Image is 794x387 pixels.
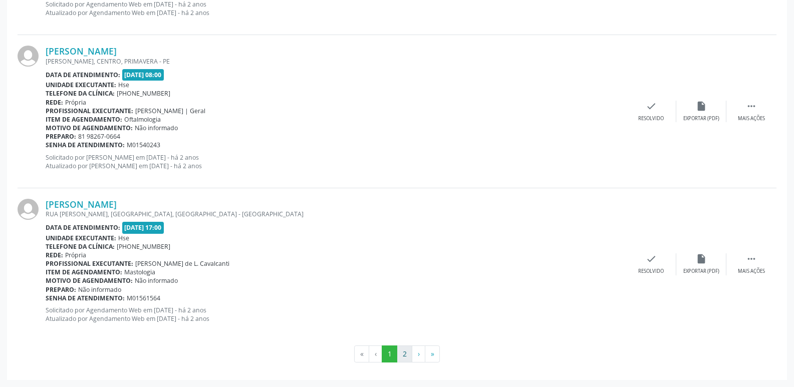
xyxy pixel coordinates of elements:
button: Go to last page [425,345,440,362]
i:  [746,253,757,264]
b: Data de atendimento: [46,223,120,232]
button: Go to page 1 [382,345,397,362]
b: Telefone da clínica: [46,242,115,251]
span: [DATE] 17:00 [122,222,164,233]
div: Mais ações [738,268,765,275]
p: Solicitado por [PERSON_NAME] em [DATE] - há 2 anos Atualizado por [PERSON_NAME] em [DATE] - há 2 ... [46,153,626,170]
div: Mais ações [738,115,765,122]
span: M01561564 [127,294,160,302]
span: Mastologia [124,268,155,276]
i:  [746,101,757,112]
b: Motivo de agendamento: [46,124,133,132]
b: Rede: [46,98,63,107]
span: Não informado [78,285,121,294]
span: [PHONE_NUMBER] [117,89,170,98]
button: Go to next page [412,345,425,362]
a: [PERSON_NAME] [46,199,117,210]
span: Própria [65,251,86,259]
b: Item de agendamento: [46,268,122,276]
span: [PERSON_NAME] de L. Cavalcanti [135,259,229,268]
ul: Pagination [18,345,776,362]
b: Rede: [46,251,63,259]
b: Telefone da clínica: [46,89,115,98]
i: check [646,101,657,112]
span: M01540243 [127,141,160,149]
p: Solicitado por Agendamento Web em [DATE] - há 2 anos Atualizado por Agendamento Web em [DATE] - h... [46,306,626,323]
b: Senha de atendimento: [46,141,125,149]
a: [PERSON_NAME] [46,46,117,57]
span: 81 98267-0664 [78,132,120,141]
b: Item de agendamento: [46,115,122,124]
span: Oftalmologia [124,115,161,124]
div: Resolvido [638,115,664,122]
img: img [18,46,39,67]
b: Motivo de agendamento: [46,276,133,285]
b: Data de atendimento: [46,71,120,79]
span: [PERSON_NAME] | Geral [135,107,205,115]
div: Exportar (PDF) [683,115,719,122]
span: Não informado [135,276,178,285]
b: Profissional executante: [46,259,133,268]
span: Não informado [135,124,178,132]
span: Hse [118,234,129,242]
div: [PERSON_NAME], CENTRO, PRIMAVERA - PE [46,57,626,66]
div: RUA [PERSON_NAME], [GEOGRAPHIC_DATA], [GEOGRAPHIC_DATA] - [GEOGRAPHIC_DATA] [46,210,626,218]
i: insert_drive_file [696,253,707,264]
span: [DATE] 08:00 [122,69,164,81]
div: Exportar (PDF) [683,268,719,275]
b: Unidade executante: [46,81,116,89]
button: Go to page 2 [397,345,412,362]
b: Preparo: [46,285,76,294]
b: Unidade executante: [46,234,116,242]
b: Profissional executante: [46,107,133,115]
b: Preparo: [46,132,76,141]
img: img [18,199,39,220]
i: check [646,253,657,264]
span: Própria [65,98,86,107]
i: insert_drive_file [696,101,707,112]
span: Hse [118,81,129,89]
b: Senha de atendimento: [46,294,125,302]
div: Resolvido [638,268,664,275]
span: [PHONE_NUMBER] [117,242,170,251]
